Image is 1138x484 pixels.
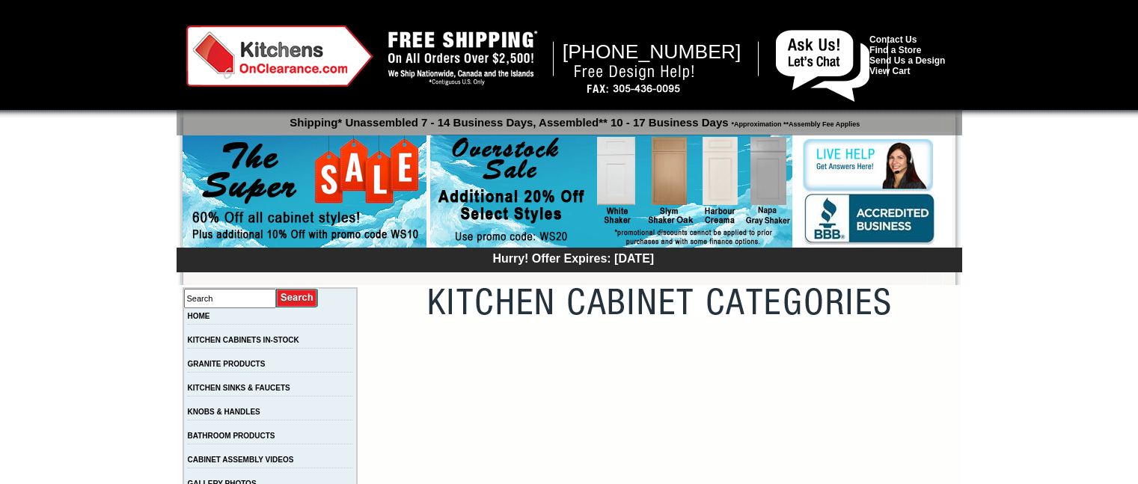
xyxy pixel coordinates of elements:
span: [PHONE_NUMBER] [563,40,741,63]
a: Find a Store [869,45,921,55]
input: Submit [276,288,319,308]
a: CABINET ASSEMBLY VIDEOS [188,456,294,464]
a: BATHROOM PRODUCTS [188,432,275,440]
div: Hurry! Offer Expires: [DATE] [184,250,962,266]
a: View Cart [869,66,910,76]
a: KNOBS & HANDLES [188,408,260,416]
a: Send Us a Design [869,55,945,66]
span: *Approximation **Assembly Fee Applies [729,117,860,128]
a: KITCHEN SINKS & FAUCETS [188,384,290,392]
a: KITCHEN CABINETS IN-STOCK [188,336,299,344]
a: GRANITE PRODUCTS [188,360,266,368]
p: Shipping* Unassembled 7 - 14 Business Days, Assembled** 10 - 17 Business Days [184,109,962,129]
img: Kitchens on Clearance Logo [186,25,373,87]
a: Contact Us [869,34,917,45]
a: HOME [188,312,210,320]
